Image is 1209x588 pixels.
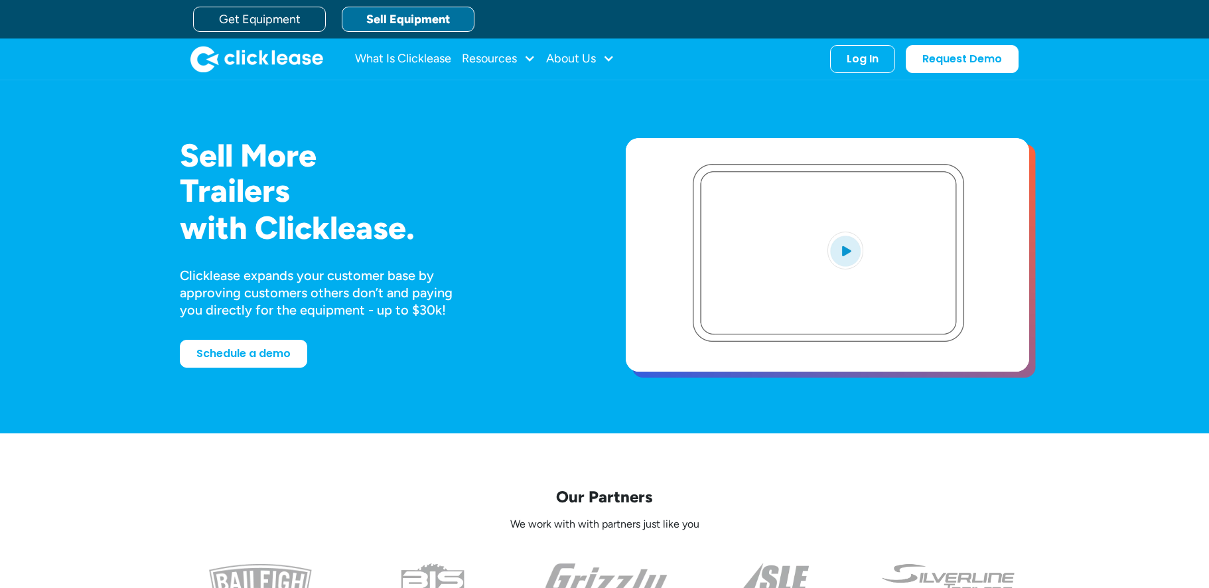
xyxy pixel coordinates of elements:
p: We work with with partners just like you [180,518,1029,532]
div: Log In [847,52,879,66]
a: What Is Clicklease [355,46,451,72]
h1: with Clicklease. [180,210,583,246]
div: Clicklease expands your customer base by approving customers others don’t and paying you directly... [180,267,477,319]
h1: Sell More [180,138,583,173]
p: Our Partners [180,486,1029,507]
a: Sell Equipment [342,7,474,32]
a: Get Equipment [193,7,326,32]
a: Request Demo [906,45,1019,73]
h1: Trailers [180,173,583,208]
a: Schedule a demo [180,340,307,368]
img: Blue play button logo on a light blue circular background [827,232,863,269]
img: Clicklease logo [190,46,323,72]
